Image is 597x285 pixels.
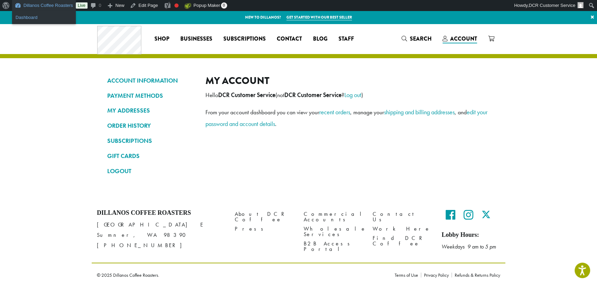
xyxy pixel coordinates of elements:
span: Businesses [180,35,212,43]
a: B2B Access Portal [304,239,362,254]
a: × [588,11,597,23]
p: Hello (not ? ) [205,89,490,101]
strong: DCR Customer Service [284,91,342,99]
h4: Dillanos Coffee Roasters [97,209,224,217]
span: Contact [276,35,302,43]
a: LOGOUT [107,165,195,177]
h5: Lobby Hours: [442,231,500,239]
h2: My account [205,75,490,87]
span: Search [410,35,432,43]
a: Log out [344,91,361,99]
span: Staff [338,35,354,43]
a: shipping and billing addresses [384,108,455,116]
span: DCR Customer Service [529,3,575,8]
a: SUBSCRIPTIONS [107,135,195,147]
a: MY ADDRESSES [107,105,195,116]
a: About DCR Coffee [235,209,293,224]
a: Search [396,33,437,44]
span: 0 [221,2,227,9]
a: Live [76,2,88,9]
span: Shop [154,35,169,43]
em: Weekdays 9 am to 5 pm [442,243,496,250]
p: [GEOGRAPHIC_DATA] E Sumner, WA 98390 [PHONE_NUMBER] [97,220,224,251]
a: Work Here [373,224,431,234]
a: Refunds & Returns Policy [452,273,500,277]
a: GIFT CARDS [107,150,195,162]
a: Commercial Accounts [304,209,362,224]
a: PAYMENT METHODS [107,90,195,102]
div: Focus keyphrase not set [174,3,179,8]
span: Subscriptions [223,35,265,43]
a: Staff [333,33,359,44]
a: Dashboard [12,13,76,22]
nav: Account pages [107,75,195,182]
p: From your account dashboard you can view your , manage your , and . [205,106,490,130]
a: Find DCR Coffee [373,234,431,249]
a: Contact Us [373,209,431,224]
a: ORDER HISTORY [107,120,195,131]
a: recent orders [319,108,350,116]
a: Wholesale Services [304,224,362,239]
span: Account [450,35,477,43]
a: Press [235,224,293,234]
ul: Dillanos Coffee Roasters [12,11,76,24]
a: Get started with our best seller [286,14,352,20]
a: Privacy Policy [421,273,452,277]
a: Shop [149,33,174,44]
p: © 2025 Dillanos Coffee Roasters. [97,273,384,277]
a: ACCOUNT INFORMATION [107,75,195,86]
span: Blog [313,35,327,43]
a: Terms of Use [395,273,421,277]
strong: DCR Customer Service [218,91,275,99]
